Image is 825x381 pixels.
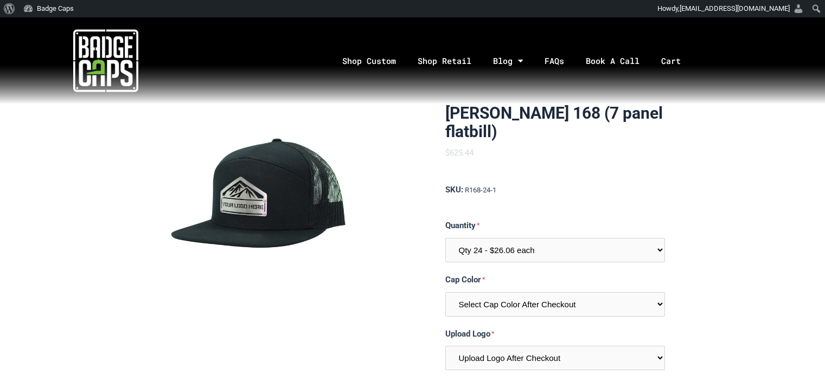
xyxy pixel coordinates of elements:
a: FAQs [534,33,575,89]
label: Quantity [445,219,665,233]
a: Shop Retail [407,33,482,89]
h1: [PERSON_NAME] 168 (7 panel flatbill) [445,104,665,141]
a: Shop Custom [331,33,407,89]
span: [EMAIL_ADDRESS][DOMAIN_NAME] [680,4,790,12]
label: Upload Logo [445,327,665,341]
a: Blog [482,33,534,89]
img: BadgeCaps - Richardson 168 [161,104,361,305]
span: SKU: [445,185,463,195]
a: Book A Call [575,33,650,89]
a: Cart [650,33,705,89]
span: R168-24-1 [465,186,496,194]
label: Cap Color [445,273,665,287]
img: badgecaps white logo with green acccent [73,28,138,93]
nav: Menu [212,33,825,89]
span: $625.44 [445,148,474,158]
